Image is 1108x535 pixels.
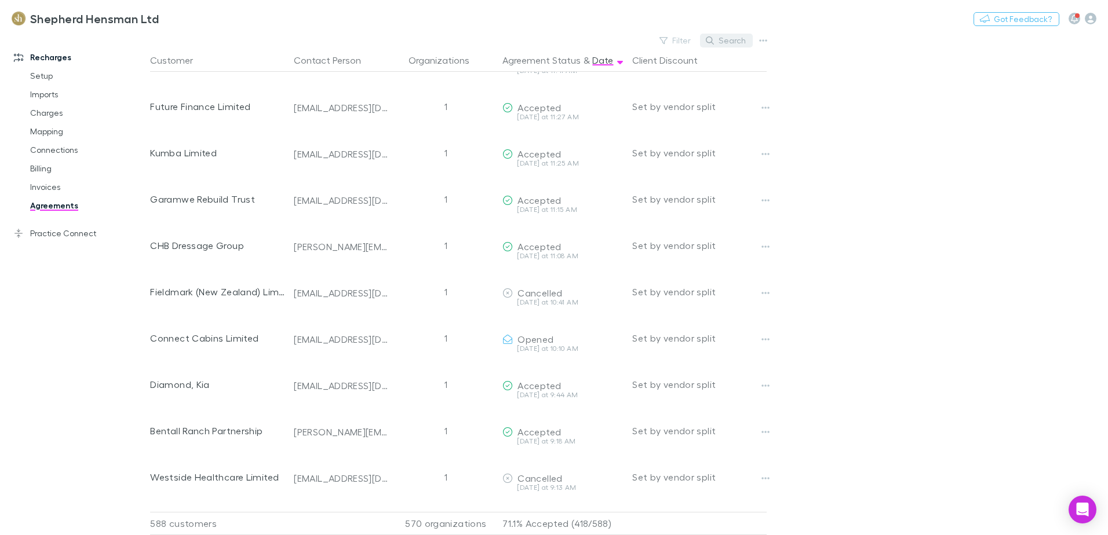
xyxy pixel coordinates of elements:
button: Filter [654,34,698,47]
a: Billing [19,159,156,178]
button: Date [592,49,613,72]
img: Shepherd Hensman Ltd's Logo [12,12,25,25]
span: Accepted [517,195,561,206]
div: 1 [393,83,498,130]
div: CHB Dressage Group [150,222,285,269]
div: [EMAIL_ADDRESS][DOMAIN_NAME] [294,102,389,113]
div: Set by vendor split [632,315,767,361]
div: [DATE] at 11:08 AM [502,252,623,259]
div: [EMAIL_ADDRESS][DOMAIN_NAME] [294,380,389,391]
a: Imports [19,85,156,104]
a: Recharges [2,48,156,67]
div: Set by vendor split [632,176,767,222]
div: Open Intercom Messenger [1069,496,1096,523]
button: Got Feedback? [974,12,1059,26]
div: & [502,49,623,72]
span: Accepted [517,241,561,252]
div: 1 [393,269,498,315]
div: Set by vendor split [632,83,767,130]
button: Organizations [409,49,483,72]
div: Westside Healthcare Limited [150,454,285,500]
div: 588 customers [150,512,289,535]
button: Contact Person [294,49,375,72]
a: Shepherd Hensman Ltd [5,5,166,32]
span: Opened [517,334,553,345]
div: Future Finance Limited [150,83,285,130]
div: Set by vendor split [632,408,767,454]
div: [DATE] at 10:10 AM [502,345,623,352]
div: Fieldmark (New Zealand) Limited [150,269,285,315]
div: Garamwe Rebuild Trust [150,176,285,222]
div: Set by vendor split [632,222,767,269]
div: [DATE] at 9:44 AM [502,391,623,398]
div: Bentall Ranch Partnership [150,408,285,454]
button: Customer [150,49,207,72]
div: 1 [393,361,498,408]
div: Diamond, Kia [150,361,285,408]
span: Accepted [517,380,561,391]
div: Kumba Limited [150,130,285,176]
div: [EMAIL_ADDRESS][DOMAIN_NAME] [294,334,389,345]
a: Agreements [19,196,156,215]
button: Search [700,34,753,47]
span: Accepted [517,148,561,159]
a: Mapping [19,122,156,141]
div: [DATE] at 11:27 AM [502,113,623,120]
div: [EMAIL_ADDRESS][DOMAIN_NAME] [294,472,389,484]
div: [EMAIL_ADDRESS][DOMAIN_NAME] [294,287,389,299]
a: Charges [19,104,156,122]
div: [DATE] at 9:13 AM [502,484,623,491]
div: [PERSON_NAME][EMAIL_ADDRESS][DOMAIN_NAME] [294,241,389,252]
span: Accepted [517,102,561,113]
div: [DATE] at 10:41 AM [502,299,623,306]
span: Cancelled [517,472,562,483]
div: Set by vendor split [632,269,767,315]
span: Cancelled [517,287,562,298]
a: Connections [19,141,156,159]
div: 570 organizations [393,512,498,535]
div: [EMAIL_ADDRESS][DOMAIN_NAME] [294,195,389,206]
div: [PERSON_NAME][EMAIL_ADDRESS][DOMAIN_NAME] [294,426,389,438]
div: [DATE] at 11:25 AM [502,160,623,167]
div: 1 [393,408,498,454]
button: Client Discount [632,49,712,72]
div: Set by vendor split [632,454,767,500]
div: Set by vendor split [632,130,767,176]
a: Invoices [19,178,156,196]
div: [DATE] at 11:15 AM [502,206,623,213]
div: 1 [393,176,498,222]
div: 1 [393,130,498,176]
h3: Shepherd Hensman Ltd [30,12,159,25]
a: Setup [19,67,156,85]
div: [DATE] at 9:18 AM [502,438,623,445]
p: 71.1% Accepted (418/588) [502,512,623,534]
button: Agreement Status [502,49,581,72]
a: Practice Connect [2,224,156,243]
div: Connect Cabins Limited [150,315,285,361]
div: 1 [393,454,498,500]
div: [EMAIL_ADDRESS][DOMAIN_NAME] [294,148,389,160]
div: 1 [393,222,498,269]
div: Set by vendor split [632,361,767,408]
span: Accepted [517,426,561,437]
div: 1 [393,315,498,361]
